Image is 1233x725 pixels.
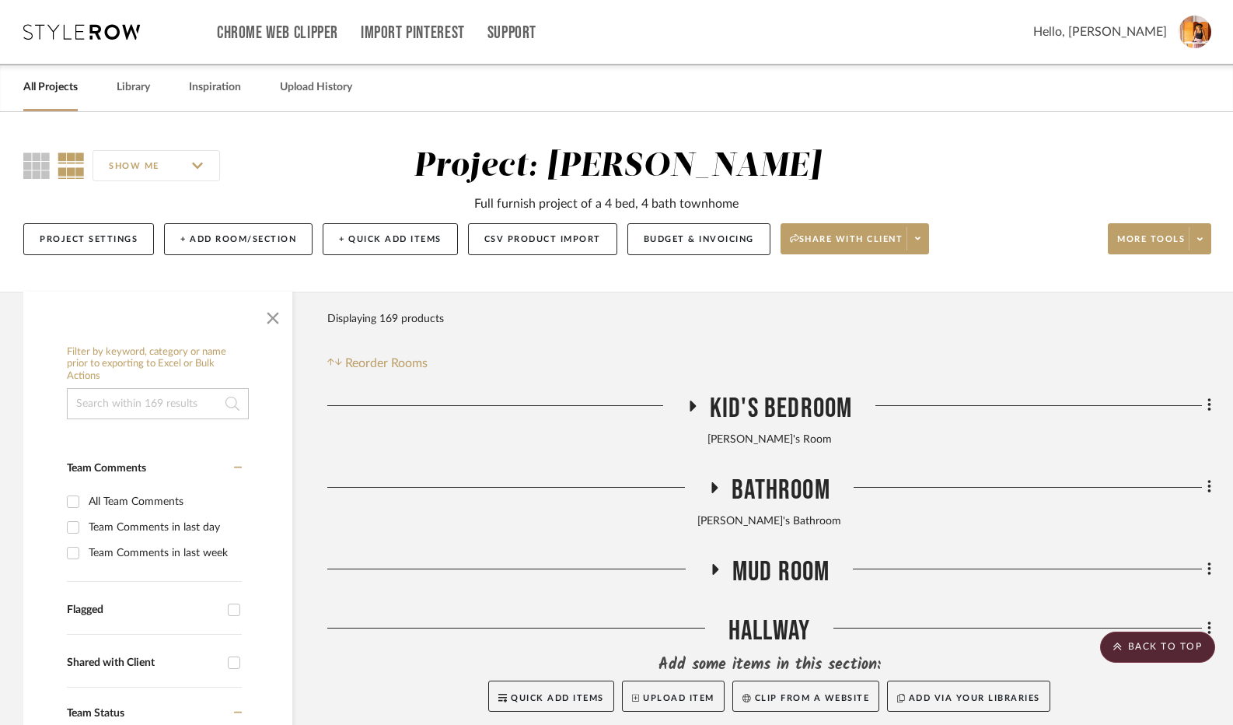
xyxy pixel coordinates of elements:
button: Budget & Invoicing [627,223,770,255]
div: Project: [PERSON_NAME] [414,150,821,183]
button: More tools [1108,223,1211,254]
input: Search within 169 results [67,388,249,419]
button: Upload Item [622,681,725,712]
button: Share with client [781,223,930,254]
a: Support [487,26,536,40]
span: Reorder Rooms [345,354,428,373]
h6: Filter by keyword, category or name prior to exporting to Excel or Bulk Actions [67,346,249,383]
span: Team Status [67,708,124,719]
div: Displaying 169 products [327,303,444,334]
span: Bathroom [732,474,830,507]
button: CSV Product Import [468,223,617,255]
div: [PERSON_NAME]'s Bathroom [327,513,1211,531]
div: All Team Comments [89,489,238,514]
a: Import Pinterest [361,26,465,40]
a: Upload History [280,77,352,98]
div: Flagged [67,604,220,617]
a: Chrome Web Clipper [217,26,338,40]
span: Share with client [790,233,903,257]
div: Add some items in this section: [327,654,1211,676]
div: Shared with Client [67,657,220,670]
div: Full furnish project of a 4 bed, 4 bath townhome [474,194,739,213]
img: avatar [1179,16,1211,48]
span: Mud Room [732,555,830,589]
span: Kid's Bedroom [710,392,853,426]
button: + Add Room/Section [164,223,313,255]
span: Hello, [PERSON_NAME] [1033,23,1167,41]
button: + Quick Add Items [323,223,458,255]
button: Clip from a website [732,681,879,712]
scroll-to-top-button: BACK TO TOP [1100,632,1215,663]
span: More tools [1117,233,1185,257]
span: Quick Add Items [511,694,604,702]
div: Team Comments in last week [89,541,238,566]
div: Team Comments in last day [89,515,238,540]
button: Add via your libraries [887,681,1050,712]
a: All Projects [23,77,78,98]
button: Reorder Rooms [327,354,428,373]
button: Quick Add Items [488,681,614,712]
button: Project Settings [23,223,154,255]
span: Team Comments [67,463,146,474]
a: Library [117,77,150,98]
div: [PERSON_NAME]'s Room [327,432,1211,449]
button: Close [257,299,288,331]
a: Inspiration [189,77,241,98]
